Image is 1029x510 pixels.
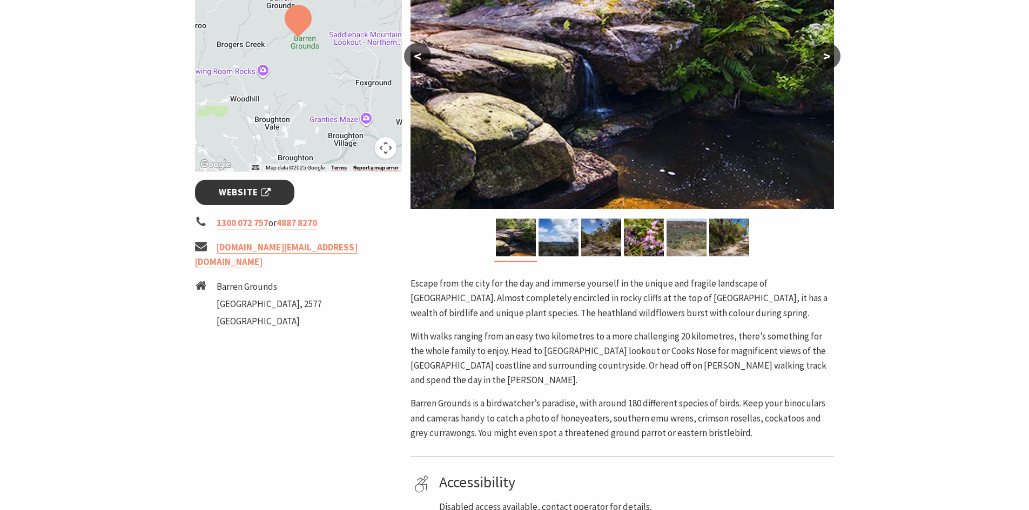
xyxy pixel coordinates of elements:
[252,164,259,172] button: Keyboard shortcuts
[198,158,233,172] a: Open this area in Google Maps (opens a new window)
[411,396,834,440] p: Barren Grounds is a birdwatcher’s paradise, with around 180 different species of birds. Keep your...
[217,280,321,294] li: Barren Grounds
[277,217,317,229] a: 4887 8270
[266,165,325,171] span: Map data ©2025 Google
[581,219,621,256] img: Stone Bridge, Barren Grounds Nature Reserve. Photo: John Spencer/NSW Government
[217,314,321,329] li: [GEOGRAPHIC_DATA]
[331,165,347,171] a: Terms (opens in new tab)
[195,216,402,230] li: or
[496,219,536,256] img: Barren Grounds Nature Reserve, Stone Bridge. Photo: John Spencer/NSW Government
[198,158,233,172] img: Google
[813,43,840,69] button: >
[709,219,749,256] img: Barren Grounds Nature Reserve, Griffths trail. Photo: John Spencer/NSW Government
[219,185,271,200] span: Website
[195,241,358,268] a: [DOMAIN_NAME][EMAIL_ADDRESS][DOMAIN_NAME]
[375,137,396,159] button: Map camera controls
[411,276,834,321] p: Escape from the city for the day and immerse yourself in the unique and fragile landscape of [GEO...
[539,219,579,256] img: View from Griffths trail, Barren Grounds Nature Reserve. Photo: John Spencer/NSW Government
[217,297,321,311] li: [GEOGRAPHIC_DATA], 2577
[667,219,707,256] img: Cooks Nose lookout walk, Barren Grounds Nature Reserve. Photo: John Spencer/NSW Government
[353,165,399,171] a: Report a map error
[404,43,431,69] button: <
[217,217,268,229] a: 1300 072 757
[195,180,295,205] a: Website
[624,219,664,256] img: Barren Grounds Nature Reserve. Photo: John Spencer/NSW Government
[439,473,830,492] h4: Accessibility
[411,329,834,388] p: With walks ranging from an easy two kilometres to a more challenging 20 kilometres, there’s somet...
